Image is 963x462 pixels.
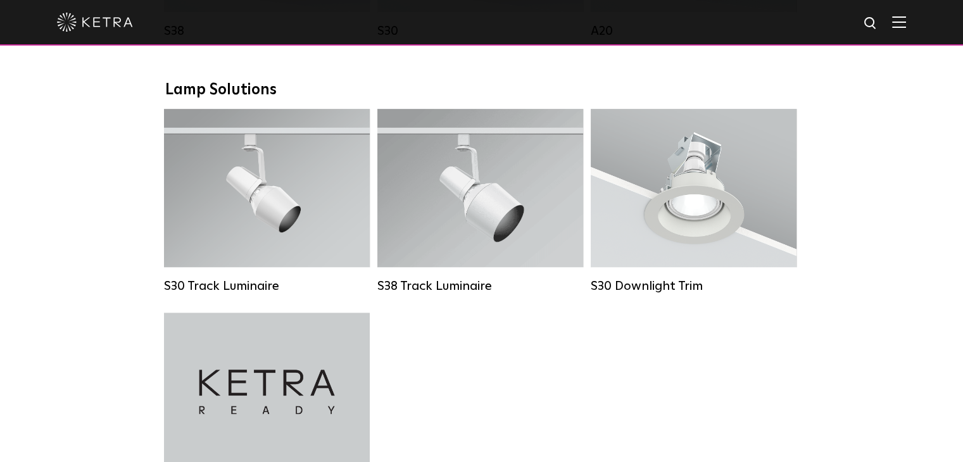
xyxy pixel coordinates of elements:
[377,109,583,294] a: S38 Track Luminaire Lumen Output:1100Colors:White / BlackBeam Angles:10° / 25° / 40° / 60°Wattage...
[377,278,583,294] div: S38 Track Luminaire
[165,81,798,99] div: Lamp Solutions
[57,13,133,32] img: ketra-logo-2019-white
[591,109,796,294] a: S30 Downlight Trim S30 Downlight Trim
[164,109,370,294] a: S30 Track Luminaire Lumen Output:1100Colors:White / BlackBeam Angles:15° / 25° / 40° / 60° / 90°W...
[863,16,879,32] img: search icon
[164,278,370,294] div: S30 Track Luminaire
[892,16,906,28] img: Hamburger%20Nav.svg
[591,278,796,294] div: S30 Downlight Trim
